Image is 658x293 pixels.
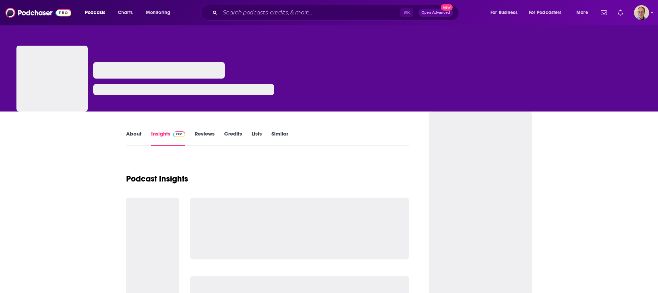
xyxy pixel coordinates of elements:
a: Reviews [195,130,215,146]
a: Show notifications dropdown [615,7,626,19]
span: ⌘ K [400,8,413,17]
span: Open Advanced [422,11,450,14]
span: Charts [118,8,133,17]
a: Show notifications dropdown [598,7,610,19]
a: Credits [224,130,242,146]
button: open menu [524,7,572,18]
h1: Podcast Insights [126,174,188,184]
a: Similar [271,130,288,146]
span: For Business [490,8,517,17]
span: For Podcasters [529,8,562,17]
div: Search podcasts, credits, & more... [208,5,465,21]
button: open menu [80,7,114,18]
button: Open AdvancedNew [418,9,453,17]
img: User Profile [634,5,649,20]
a: InsightsPodchaser Pro [151,130,185,146]
img: Podchaser - Follow, Share and Rate Podcasts [5,6,71,19]
span: More [576,8,588,17]
a: Lists [252,130,262,146]
span: New [441,4,453,11]
span: Podcasts [85,8,105,17]
span: Logged in as tommy.lynch [634,5,649,20]
img: Podchaser Pro [173,131,185,137]
input: Search podcasts, credits, & more... [220,7,400,18]
a: Charts [113,7,137,18]
button: open menu [572,7,597,18]
button: Show profile menu [634,5,649,20]
button: open menu [141,7,179,18]
span: Monitoring [146,8,170,17]
button: open menu [486,7,526,18]
a: About [126,130,142,146]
